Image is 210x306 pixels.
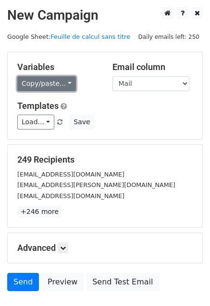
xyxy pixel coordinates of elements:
[7,33,130,40] small: Google Sheet:
[17,76,76,91] a: Copy/paste...
[162,260,210,306] div: Widget de chat
[17,62,98,72] h5: Variables
[7,273,39,291] a: Send
[135,32,203,42] span: Daily emails left: 250
[17,171,124,178] small: [EMAIL_ADDRESS][DOMAIN_NAME]
[17,206,62,218] a: +246 more
[17,192,124,200] small: [EMAIL_ADDRESS][DOMAIN_NAME]
[135,33,203,40] a: Daily emails left: 250
[17,181,175,188] small: [EMAIL_ADDRESS][PERSON_NAME][DOMAIN_NAME]
[162,260,210,306] iframe: Chat Widget
[69,115,94,129] button: Save
[41,273,84,291] a: Preview
[112,62,193,72] h5: Email column
[7,7,203,24] h2: New Campaign
[86,273,159,291] a: Send Test Email
[50,33,130,40] a: Feuille de calcul sans titre
[17,115,54,129] a: Load...
[17,101,59,111] a: Templates
[17,243,193,253] h5: Advanced
[17,154,193,165] h5: 249 Recipients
